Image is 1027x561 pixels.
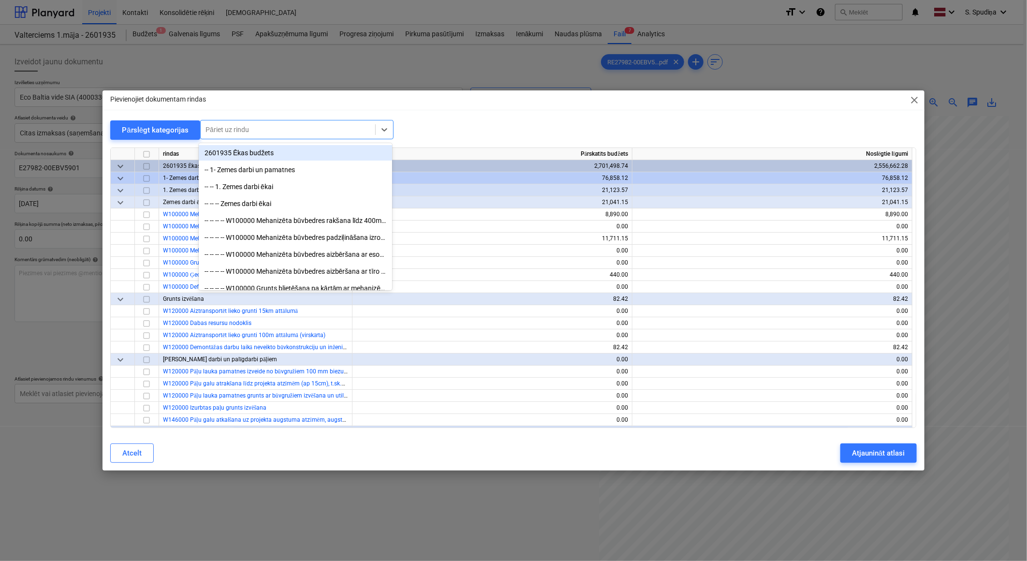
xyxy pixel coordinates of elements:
span: W100000 Mehanizēta būvbedres padziļināšana izrokot būvniecībai nederīgo grunti un piebēršana ar t... [163,223,474,230]
div: -- -- -- -- W100000 Mehanizēta būvbedres rakšana līdz 400mm virs projekta atzīmes [199,213,392,228]
div: 82.42 [356,341,628,354]
div: 8,890.00 [356,208,628,221]
div: 82.42 [636,293,908,305]
div: 55,734.55 [636,426,908,438]
div: 11,711.15 [356,233,628,245]
div: Noslēgtie līgumi [632,148,912,160]
div: -- -- -- -- W100000 Grunts blietēšana pa kārtām ar mehanizētām rokas blietēm pēc betonēšanas un h... [199,280,392,296]
div: 0.00 [356,281,628,293]
a: W120000 Demontāžas darbu laikā neveikto būvkonstrukciju un inženiertīklu demontāža [163,344,389,351]
div: 0.00 [636,245,908,257]
a: W120000 Pāļu lauka pamatnes grunts ar būvgružiem izvēšana un utilizācija [163,392,360,399]
div: 0.00 [636,329,908,341]
a: W100000 Ģeodēziskā uzmērīšana, dokumentu noformēšana [163,271,319,278]
div: 0.00 [636,354,908,366]
div: rindas [159,148,352,160]
div: 0.00 [636,366,908,378]
div: 0.00 [356,257,628,269]
span: 1. Zemes darbi ēkai [163,187,213,193]
span: close [909,94,921,106]
button: Atcelt [110,443,154,463]
div: -- 1- Zemes darbi un pamatnes [199,162,392,177]
div: 0.00 [356,221,628,233]
div: 76,858.12 [356,172,628,184]
a: W100000 Deformācijas moduļa mērījums (būvbedres grunts pretestība) [163,283,350,290]
a: W120000 Aiztransportēt lieko grunti 100m attālumā (virskārta) [163,332,325,339]
div: 0.00 [636,305,908,317]
a: W100000 Grunts blietēšana pa kārtām ar mehanizētām rokas blietēm pēc betonēšanas un hidroizolācij... [163,259,539,266]
div: 440.00 [356,269,628,281]
span: keyboard_arrow_down [115,185,126,196]
div: 0.00 [356,317,628,329]
div: 8,890.00 [636,208,908,221]
div: 0.00 [356,329,628,341]
div: 21,123.57 [356,184,628,196]
a: W120000 Pāļu lauka pamatnes izveide no būvgružiem 100 mm biezumā [163,368,352,375]
span: keyboard_arrow_down [115,173,126,184]
a: W100000 Mehanizēta būvbedres aizbēršana ar tīro smilti (30%), pēc betonēšanas un hidroizolācijas ... [163,247,523,254]
div: -- -- -- Zemes darbi ēkai [199,196,392,211]
button: Atjaunināt atlasi [840,443,916,463]
div: 21,123.57 [636,184,908,196]
div: 0.00 [636,402,908,414]
a: W120000 Izurbtas paļu grunts izvēšana [163,404,266,411]
a: W146000 Pāļu galu atkalšana uz projekta augstuma atzīmēm, augstums 400mm, d450mm, tsk. būvgružu n... [163,416,488,423]
div: Atcelt [122,447,142,459]
span: Zemes darbi ēkai [163,199,207,206]
a: W120000 Aiztransportēt lieko grunti 15km attālumā [163,308,298,314]
div: -- -- -- -- W100000 Mehanizēta būvbedres aizbēršana ar esošo grunti, pēc betonēšanas un hidroizol... [199,247,392,262]
div: 0.00 [356,305,628,317]
div: 0.00 [636,414,908,426]
div: 0.00 [356,245,628,257]
div: Atjaunināt atlasi [852,447,905,459]
span: 2601935 Ēkas budžets [163,162,223,169]
a: W120000 Dabas resursu nodoklis [163,320,251,326]
div: 2601935 Ēkas budžets [199,145,392,161]
div: 82.42 [636,341,908,354]
div: -- -- 1. Zemes darbi ēkai [199,179,392,194]
div: -- -- -- -- W100000 Mehanizēta būvbedres padziļināšana izrokot būvniecībai nederīgo grunti un pie... [199,230,392,245]
div: Pārskatīts budžets [352,148,632,160]
a: W120000 Pāļu galu atrakšana līdz projekta atzīmēm (ap 15cm), t.sk.būvbedres apakšas planēšana, pi... [163,380,494,387]
div: 55,734.55 [356,426,628,438]
div: 21,041.15 [356,196,628,208]
div: 21,041.15 [636,196,908,208]
div: 0.00 [636,390,908,402]
button: Pārslēgt kategorijas [110,120,200,140]
span: Grunts izvēšana [163,295,204,302]
div: 82.42 [356,293,628,305]
a: W100000 Mehanizēta būvbedres rakšana līdz 400mm virs projekta atzīmes [163,211,359,218]
div: 11,711.15 [636,233,908,245]
div: 0.00 [356,402,628,414]
span: keyboard_arrow_down [115,161,126,172]
div: 0.00 [636,221,908,233]
a: W100000 Mehanizēta būvbedres aizbēršana ar esošo grunti, pēc betonēšanas un hidroizolācijas darbu... [163,235,513,242]
div: -- -- -- -- W100000 Mehanizēta būvbedres aizbēršana ar tīro smilti (30%), pēc betonēšanas un hidr... [199,264,392,279]
iframe: Chat Widget [979,515,1027,561]
p: Pievienojiet dokumentam rindas [110,94,206,104]
div: 0.00 [636,257,908,269]
div: 0.00 [636,281,908,293]
div: 0.00 [356,366,628,378]
span: keyboard_arrow_down [115,197,126,208]
div: 0.00 [356,414,628,426]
